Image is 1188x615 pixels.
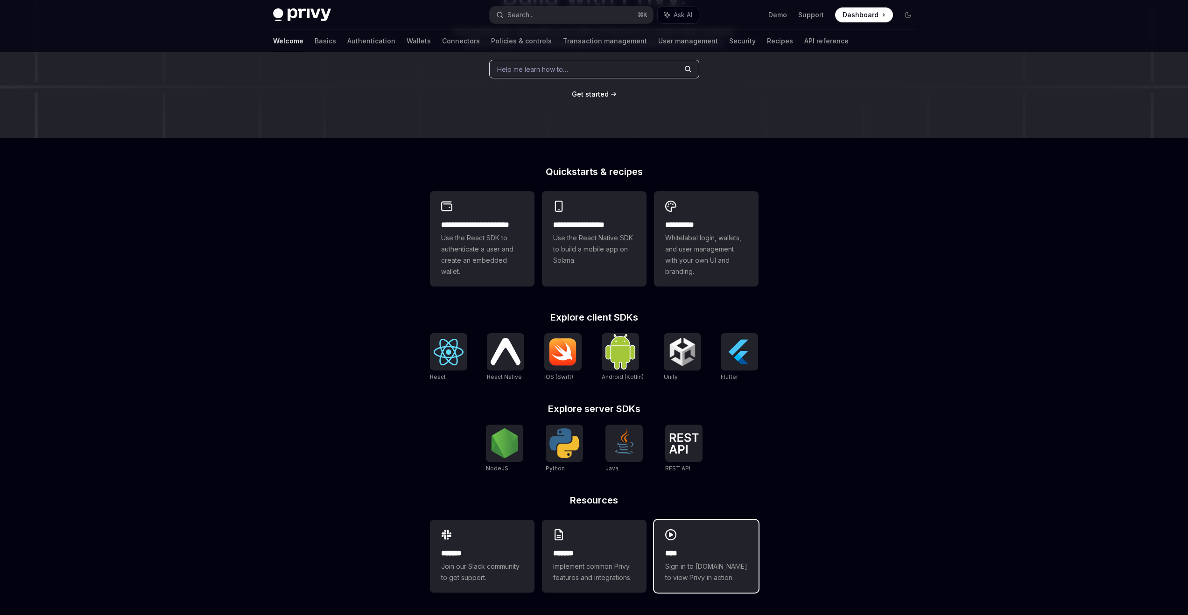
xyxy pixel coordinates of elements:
span: ⌘ K [638,11,647,19]
span: Use the React SDK to authenticate a user and create an embedded wallet. [441,232,523,277]
img: Android (Kotlin) [605,334,635,369]
a: Demo [768,10,787,20]
a: API reference [804,30,849,52]
img: Python [549,428,579,458]
button: Ask AI [658,7,699,23]
a: Dashboard [835,7,893,22]
a: Authentication [347,30,395,52]
a: Wallets [407,30,431,52]
a: PythonPython [546,425,583,473]
img: REST API [669,433,699,454]
button: Toggle dark mode [900,7,915,22]
a: ****Sign in to [DOMAIN_NAME] to view Privy in action. [654,520,759,593]
a: User management [658,30,718,52]
a: REST APIREST API [665,425,703,473]
span: Use the React Native SDK to build a mobile app on Solana. [553,232,635,266]
a: Connectors [442,30,480,52]
a: ReactReact [430,333,467,382]
img: NodeJS [490,428,520,458]
a: Security [729,30,756,52]
h2: Explore client SDKs [430,313,759,322]
a: Get started [572,90,609,99]
a: Recipes [767,30,793,52]
span: Java [605,465,619,472]
a: Welcome [273,30,303,52]
span: React Native [487,373,522,380]
span: iOS (Swift) [544,373,573,380]
span: Get started [572,90,609,98]
img: dark logo [273,8,331,21]
span: Help me learn how to… [497,64,568,74]
img: iOS (Swift) [548,338,578,366]
a: iOS (Swift)iOS (Swift) [544,333,582,382]
span: REST API [665,465,690,472]
span: Ask AI [674,10,692,20]
a: FlutterFlutter [721,333,758,382]
button: Search...⌘K [490,7,653,23]
a: UnityUnity [664,333,701,382]
a: Basics [315,30,336,52]
a: Policies & controls [491,30,552,52]
img: Flutter [724,337,754,367]
span: Unity [664,373,678,380]
div: Search... [507,9,534,21]
a: Transaction management [563,30,647,52]
img: React Native [491,338,520,365]
a: JavaJava [605,425,643,473]
span: Sign in to [DOMAIN_NAME] to view Privy in action. [665,561,747,583]
a: Android (Kotlin)Android (Kotlin) [602,333,644,382]
a: **** **Join our Slack community to get support. [430,520,534,593]
img: React [434,339,464,365]
a: Support [798,10,824,20]
h2: Explore server SDKs [430,404,759,413]
span: Dashboard [843,10,879,20]
a: NodeJSNodeJS [486,425,523,473]
span: Android (Kotlin) [602,373,644,380]
a: **** **** **** ***Use the React Native SDK to build a mobile app on Solana. [542,191,647,287]
a: React NativeReact Native [487,333,524,382]
span: Join our Slack community to get support. [441,561,523,583]
span: Whitelabel login, wallets, and user management with your own UI and branding. [665,232,747,277]
img: Unity [668,337,697,367]
span: React [430,373,446,380]
span: Flutter [721,373,738,380]
h2: Quickstarts & recipes [430,167,759,176]
h2: Resources [430,496,759,505]
a: **** **Implement common Privy features and integrations. [542,520,647,593]
span: NodeJS [486,465,508,472]
span: Implement common Privy features and integrations. [553,561,635,583]
a: **** *****Whitelabel login, wallets, and user management with your own UI and branding. [654,191,759,287]
img: Java [609,428,639,458]
span: Python [546,465,565,472]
